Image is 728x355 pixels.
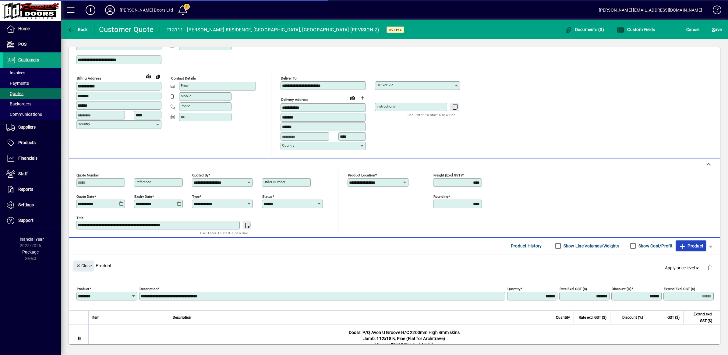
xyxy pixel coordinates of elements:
span: Quotes [6,91,23,96]
mat-label: Quantity [507,286,520,291]
span: Backorders [6,101,31,106]
mat-hint: Use 'Enter' to start a new line [200,229,248,236]
mat-label: Quoted by [192,173,208,177]
a: View on map [348,93,358,102]
span: ave [712,25,722,34]
button: Close [73,261,94,272]
app-page-header-button: Back [61,24,94,35]
button: Copy to Delivery address [153,72,163,81]
span: Products [18,140,36,145]
a: Knowledge Base [708,1,720,21]
a: Backorders [3,99,61,109]
span: Invoices [6,70,25,75]
span: Close [76,261,92,271]
mat-label: Product [77,286,89,291]
mat-hint: Use 'Enter' to start a new line [408,111,455,118]
span: Settings [18,202,34,207]
a: Reports [3,182,61,197]
label: Show Line Volumes/Weights [562,243,619,249]
span: Product [679,241,703,251]
a: Support [3,213,61,228]
span: Suppliers [18,125,36,130]
app-page-header-button: Close [72,263,96,268]
button: Delete [702,261,717,275]
span: Quantity [556,314,570,321]
button: Save [711,24,723,35]
mat-label: Extend excl GST ($) [664,286,695,291]
a: View on map [143,71,153,81]
div: #13111 - [PERSON_NAME] RESIDENCE, [GEOGRAPHIC_DATA], [GEOGRAPHIC_DATA] (REVISION 2) [166,25,379,35]
mat-label: Rate excl GST ($) [560,286,587,291]
a: Suppliers [3,120,61,135]
button: Product History [508,240,544,251]
div: [PERSON_NAME] Doors Ltd [120,5,173,15]
span: Description [173,314,191,321]
button: Profile [100,5,120,16]
a: Communications [3,109,61,119]
span: Custom Fields [617,27,655,32]
a: Payments [3,78,61,88]
a: Quotes [3,88,61,99]
span: Package [22,250,39,254]
span: Support [18,218,34,223]
div: Doors: P/Q Avon U Groove H/C 2200mm High 4mm skins Jamb: 112x18 FJPine (Flat for Architrave) Hing... [89,325,720,353]
span: Product History [511,241,542,251]
mat-label: Country [282,143,294,147]
mat-label: Mobile [181,94,191,98]
span: Apply price level [665,265,700,271]
mat-label: Status [262,194,272,198]
span: Discount (%) [622,314,643,321]
mat-label: Quote date [76,194,94,198]
a: Home [3,21,61,37]
span: Financial Year [17,237,44,242]
a: Settings [3,197,61,213]
button: Documents (0) [563,24,606,35]
span: Communications [6,112,42,117]
div: Customer Quote [99,25,154,34]
mat-label: Order number [263,180,285,184]
div: [PERSON_NAME] [EMAIL_ADDRESS][DOMAIN_NAME] [599,5,702,15]
mat-label: Discount (%) [612,286,631,291]
a: Financials [3,151,61,166]
span: Active [389,28,402,32]
button: Custom Fields [615,24,657,35]
span: Item [92,314,100,321]
mat-label: Rounding [433,194,448,198]
span: Customers [18,57,39,62]
label: Show Cost/Profit [637,243,673,249]
span: Cancel [686,25,700,34]
app-page-header-button: Delete [702,265,717,270]
span: Rate excl GST ($) [579,314,606,321]
a: Staff [3,166,61,182]
div: Product [69,254,720,277]
a: Products [3,135,61,151]
span: Documents (0) [564,27,604,32]
mat-label: Phone [181,104,190,108]
mat-label: Product location [348,173,375,177]
mat-label: Reference [136,180,151,184]
button: Choose address [358,93,367,103]
a: Invoices [3,68,61,78]
button: Product [676,240,706,251]
mat-label: Freight (excl GST) [433,173,462,177]
mat-label: Instructions [376,104,395,108]
mat-label: Type [192,194,200,198]
span: Financials [18,156,37,161]
mat-label: Description [140,286,157,291]
mat-label: Deliver via [376,83,393,87]
span: Payments [6,81,29,86]
span: Back [67,27,88,32]
button: Cancel [685,24,701,35]
mat-label: Email [181,83,189,88]
span: Extend excl GST ($) [687,311,712,324]
mat-label: Country [78,122,90,126]
button: Add [81,5,100,16]
span: Staff [18,171,28,176]
mat-label: Expiry date [134,194,152,198]
span: Reports [18,187,33,192]
span: S [712,27,715,32]
button: Back [66,24,89,35]
a: POS [3,37,61,52]
mat-label: Title [76,215,83,220]
span: Home [18,26,30,31]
